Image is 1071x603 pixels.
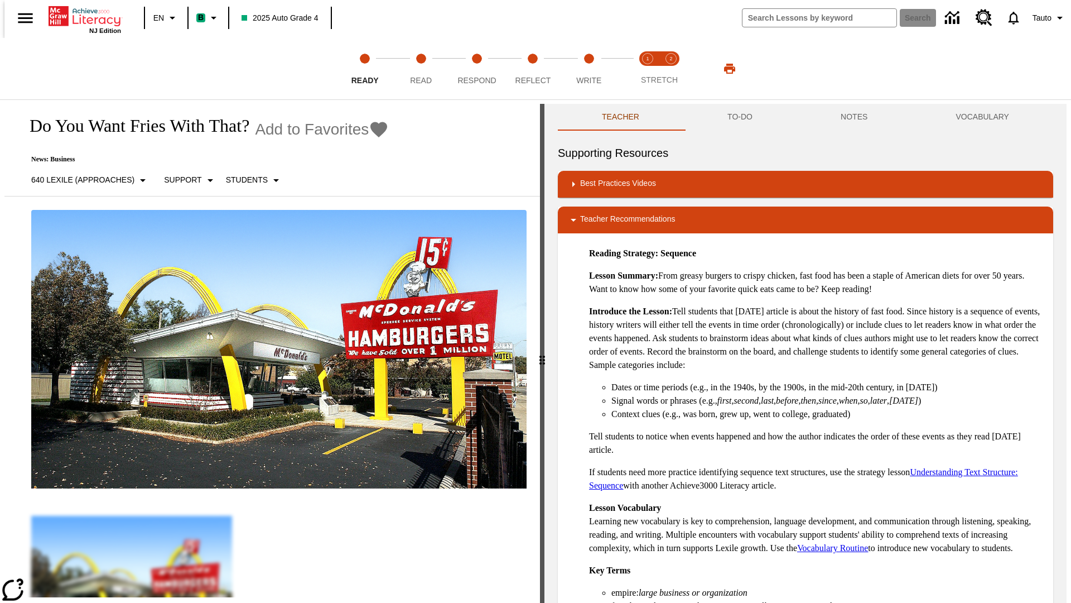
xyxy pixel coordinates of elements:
span: Ready [351,76,379,85]
span: Reflect [515,76,551,85]
button: Open side menu [9,2,42,35]
li: Dates or time periods (e.g., in the 1940s, by the 1900s, in the mid-20th century, in [DATE]) [611,381,1044,394]
p: Tell students to notice when events happened and how the author indicates the order of these even... [589,430,1044,457]
button: VOCABULARY [911,104,1053,131]
strong: Lesson Summary: [589,271,658,280]
button: Ready step 1 of 5 [332,38,397,99]
button: Add to Favorites - Do You Want Fries With That? [255,119,389,139]
span: Read [410,76,432,85]
button: Language: EN, Select a language [148,8,184,28]
em: last [761,396,774,405]
div: Home [49,4,121,34]
em: second [734,396,759,405]
span: Add to Favorites [255,121,369,138]
div: activity [544,104,1067,603]
span: B [198,11,204,25]
text: 2 [669,56,672,61]
p: 640 Lexile (Approaches) [31,174,134,186]
span: Tauto [1033,12,1051,24]
button: Read step 2 of 5 [388,38,453,99]
span: NJ Edition [89,27,121,34]
em: before [776,396,798,405]
a: Data Center [938,3,969,33]
li: Signal words or phrases (e.g., , , , , , , , , , ) [611,394,1044,408]
a: Resource Center, Will open in new tab [969,3,999,33]
p: Best Practices Videos [580,178,656,191]
div: reading [4,104,540,597]
em: first [717,396,732,405]
button: Stretch Read step 1 of 2 [631,38,664,99]
strong: Key Terms [589,566,630,575]
p: News: Business [18,155,389,164]
button: Boost Class color is mint green. Change class color [192,8,225,28]
button: Scaffolds, Support [160,170,221,190]
p: From greasy burgers to crispy chicken, fast food has been a staple of American diets for over 50 ... [589,269,1044,296]
h6: Supporting Resources [558,144,1053,162]
p: Support [164,174,201,186]
text: 1 [646,56,649,61]
strong: Introduce the Lesson: [589,307,672,316]
p: Tell students that [DATE] article is about the history of fast food. Since history is a sequence ... [589,305,1044,372]
button: Stretch Respond step 2 of 2 [655,38,687,99]
button: NOTES [797,104,911,131]
button: Reflect step 4 of 5 [500,38,565,99]
img: One of the first McDonald's stores, with the iconic red sign and golden arches. [31,210,527,489]
em: later [870,396,887,405]
strong: Sequence [660,248,696,258]
button: Profile/Settings [1028,8,1071,28]
li: empire: [611,586,1044,600]
em: so [860,396,868,405]
em: since [818,396,837,405]
p: Learning new vocabulary is key to comprehension, language development, and communication through ... [589,501,1044,555]
button: Select Student [221,170,287,190]
h1: Do You Want Fries With That? [18,116,249,136]
span: Respond [457,76,496,85]
button: Teacher [558,104,683,131]
a: Understanding Text Structure: Sequence [589,467,1018,490]
div: Teacher Recommendations [558,207,1053,233]
strong: Reading Strategy: [589,248,658,258]
span: EN [153,12,164,24]
strong: Lesson Vocabulary [589,503,661,513]
p: If students need more practice identifying sequence text structures, use the strategy lesson with... [589,466,1044,492]
li: Context clues (e.g., was born, grew up, went to college, graduated) [611,408,1044,421]
button: Print [712,59,747,79]
em: large business or organization [639,588,747,597]
button: Write step 5 of 5 [557,38,621,99]
p: Students [226,174,268,186]
span: Write [576,76,601,85]
em: when [839,396,858,405]
div: Best Practices Videos [558,171,1053,198]
button: Respond step 3 of 5 [445,38,509,99]
button: Select Lexile, 640 Lexile (Approaches) [27,170,154,190]
em: [DATE] [889,396,918,405]
span: 2025 Auto Grade 4 [242,12,319,24]
div: Press Enter or Spacebar and then press right and left arrow keys to move the slider [540,104,544,603]
span: STRETCH [641,75,678,84]
a: Notifications [999,3,1028,32]
input: search field [742,9,896,27]
p: Teacher Recommendations [580,213,675,227]
a: Vocabulary Routine [797,543,868,553]
div: Instructional Panel Tabs [558,104,1053,131]
em: then [800,396,816,405]
button: TO-DO [683,104,797,131]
